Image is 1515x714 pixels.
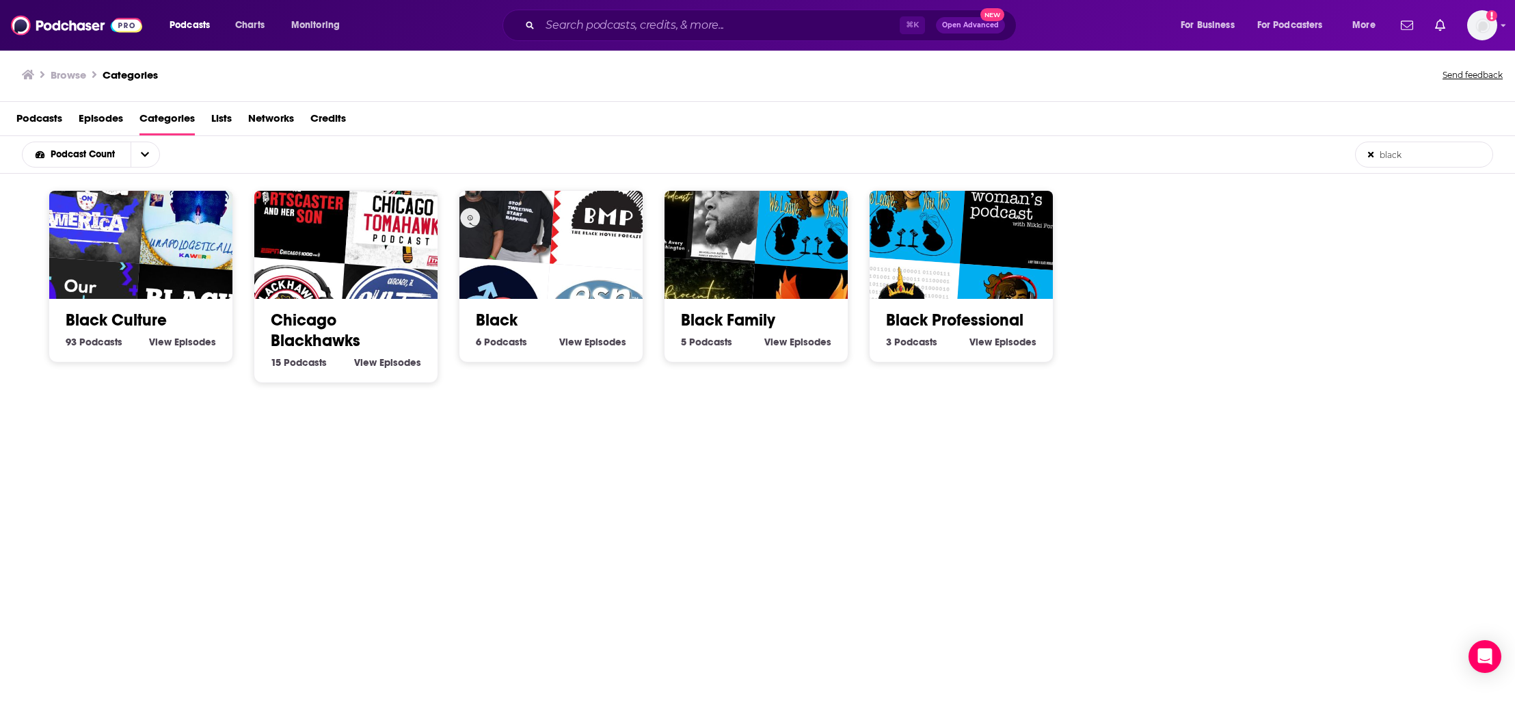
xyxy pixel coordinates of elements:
[764,336,787,348] span: View
[22,142,181,168] h2: Choose List sort
[1395,14,1419,37] a: Show notifications dropdown
[149,336,172,348] span: View
[1248,14,1343,36] button: open menu
[30,146,148,264] img: Dig on America
[79,107,123,135] a: Episodes
[139,154,257,272] img: Unapologetically Queer
[291,16,340,35] span: Monitoring
[271,310,360,351] a: Chicago Blackhawks
[969,336,992,348] span: View
[1257,16,1323,35] span: For Podcasters
[764,336,831,348] a: View Black Family Episodes
[476,336,481,348] span: 6
[681,336,686,348] span: 5
[51,150,120,159] span: Podcast Count
[515,10,1030,41] div: Search podcasts, credits, & more...
[1467,10,1497,40] span: Logged in as TeszlerPR
[1469,640,1501,673] div: Open Intercom Messenger
[550,154,667,272] img: The Black Movie Podcast
[559,336,626,348] a: View Black Episodes
[585,336,626,348] span: Episodes
[271,356,281,369] span: 15
[354,356,421,369] a: View Chicago Blackhawks Episodes
[226,14,273,36] a: Charts
[66,336,77,348] span: 93
[476,336,527,348] a: 6 Black Podcasts
[1430,14,1451,37] a: Show notifications dropdown
[1486,10,1497,21] svg: Add a profile image
[440,146,558,264] img: Queue Points
[51,68,86,81] h3: Browse
[235,16,265,35] span: Charts
[886,310,1023,330] a: Black Professional
[211,107,232,135] a: Lists
[540,14,900,36] input: Search podcasts, credits, & more...
[755,154,872,272] img: We Leave You This
[345,154,462,272] img: Chicago TomaHawk: A Podcast on The Chicago Blackhawks
[160,14,228,36] button: open menu
[484,336,527,348] span: Podcasts
[271,356,327,369] a: 15 Chicago Blackhawks Podcasts
[354,356,377,369] span: View
[139,107,195,135] a: Categories
[174,336,216,348] span: Episodes
[284,356,327,369] span: Podcasts
[79,336,122,348] span: Podcasts
[1171,14,1252,36] button: open menu
[248,107,294,135] a: Networks
[23,150,131,159] button: open menu
[379,356,421,369] span: Episodes
[1438,66,1507,85] button: Send feedback
[1467,10,1497,40] img: User Profile
[476,310,518,330] a: Black
[969,336,1036,348] a: View Black Professional Episodes
[886,336,891,348] span: 3
[170,16,210,35] span: Podcasts
[1467,10,1497,40] button: Show profile menu
[960,154,1077,272] img: A Black Woman's Podcast with Nikki Porcher
[995,336,1036,348] span: Episodes
[980,8,1005,21] span: New
[681,336,732,348] a: 5 Black Family Podcasts
[894,336,937,348] span: Podcasts
[681,310,775,330] a: Black Family
[103,68,158,81] a: Categories
[66,336,122,348] a: 93 Black Culture Podcasts
[235,146,353,264] img: Chicago Sports Talk with The Sportscaster and Her Son
[936,17,1005,34] button: Open AdvancedNew
[850,146,968,264] img: We Leave You This
[886,336,937,348] a: 3 Black Professional Podcasts
[900,16,925,34] span: ⌘ K
[689,336,732,348] span: Podcasts
[282,14,358,36] button: open menu
[66,310,167,330] a: Black Culture
[1181,16,1235,35] span: For Business
[11,12,142,38] img: Podchaser - Follow, Share and Rate Podcasts
[149,336,216,348] a: View Black Culture Episodes
[16,107,62,135] a: Podcasts
[645,146,763,264] img: Avery Speaks Podcast (Family Advocacy)
[1343,14,1393,36] button: open menu
[310,107,346,135] a: Credits
[131,142,159,167] button: open menu
[1352,16,1376,35] span: More
[942,22,999,29] span: Open Advanced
